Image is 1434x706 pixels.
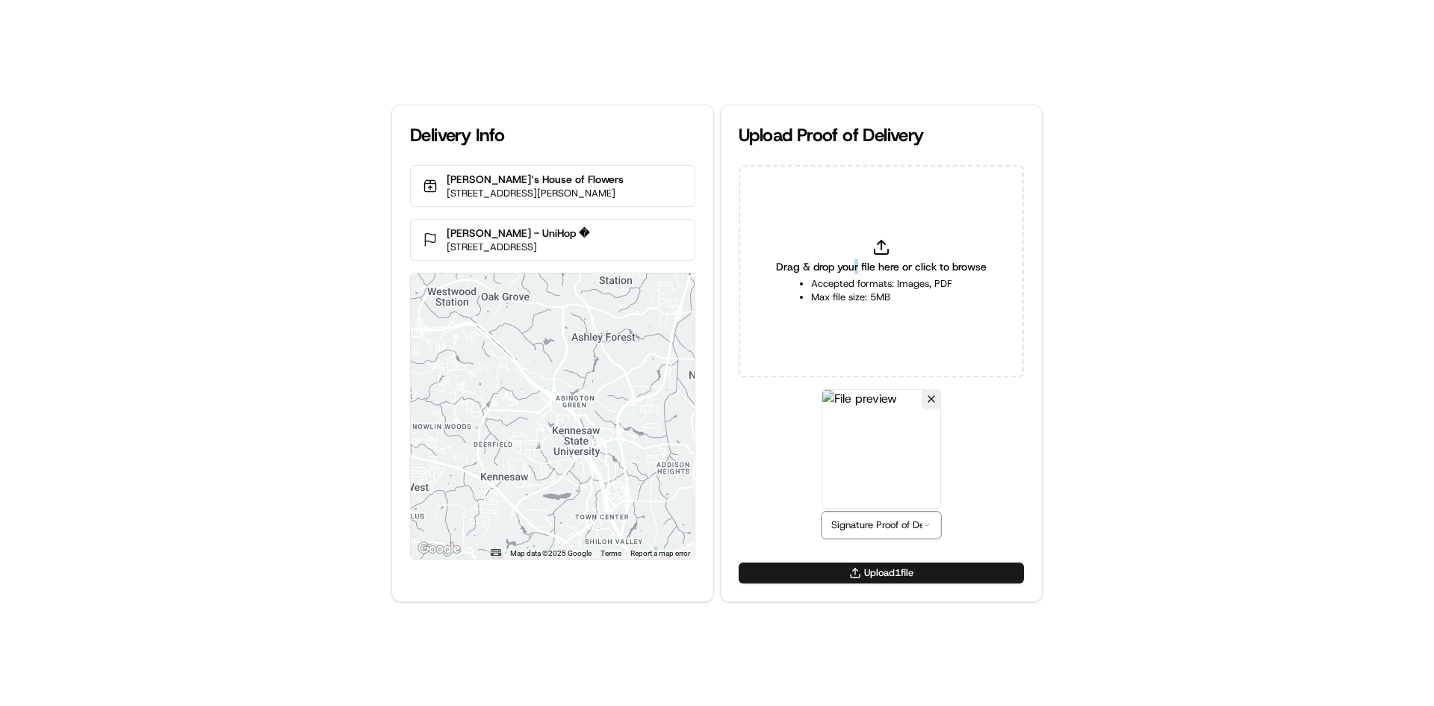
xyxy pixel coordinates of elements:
p: [PERSON_NAME]‘s House of Flowers [447,172,624,187]
button: Upload1file [739,563,1024,583]
a: Report a map error [630,549,690,557]
div: Delivery Info [410,123,695,147]
span: Map data ©2025 Google [510,549,592,557]
li: Max file size: 5MB [811,291,952,304]
p: [PERSON_NAME] - UniHop � [447,226,589,241]
img: File preview [822,389,941,509]
div: Upload Proof of Delivery [739,123,1024,147]
a: Open this area in Google Maps (opens a new window) [415,539,464,559]
p: [STREET_ADDRESS] [447,241,589,254]
li: Accepted formats: Images, PDF [811,277,952,291]
button: Keyboard shortcuts [491,549,501,556]
p: [STREET_ADDRESS][PERSON_NAME] [447,187,624,200]
img: Google [415,539,464,559]
a: Terms (opens in new tab) [600,549,621,557]
span: Drag & drop your file here or click to browse [776,259,987,274]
